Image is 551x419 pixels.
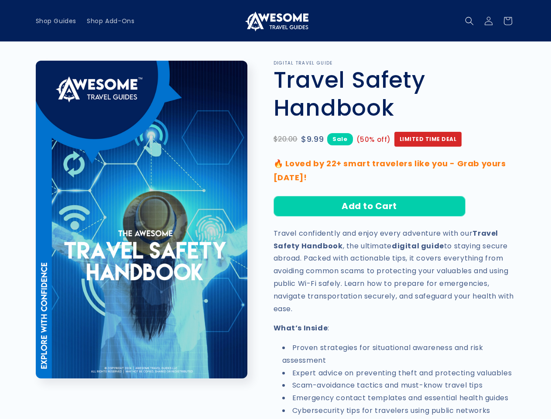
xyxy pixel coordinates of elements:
img: Awesome Travel Guides [243,10,308,31]
span: Sale [327,133,353,145]
span: $20.00 [274,133,298,146]
p: : [274,322,516,335]
p: 🔥 Loved by 22+ smart travelers like you - Grab yours [DATE]! [274,157,516,185]
li: Emergency contact templates and essential health guides [282,392,516,405]
media-gallery: Gallery Viewer [36,61,252,384]
summary: Search [460,11,479,31]
button: Add to Cart [274,196,465,216]
span: (50% off) [356,134,391,145]
li: Proven strategies for situational awareness and risk assessment [282,342,516,367]
strong: What’s Inside [274,323,328,333]
a: Shop Add-Ons [82,12,140,30]
span: Limited Time Deal [394,132,462,147]
li: Scam-avoidance tactics and must-know travel tips [282,379,516,392]
h1: Travel Safety Handbook [274,66,516,122]
span: Shop Add-Ons [87,17,134,25]
li: Cybersecurity tips for travelers using public networks [282,405,516,417]
a: Awesome Travel Guides [240,7,311,34]
strong: digital guide [392,241,444,251]
a: Shop Guides [31,12,82,30]
p: DIGITAL TRAVEL GUIDE [274,61,516,66]
span: Shop Guides [36,17,77,25]
li: Expert advice on preventing theft and protecting valuables [282,367,516,380]
span: $9.99 [301,132,324,146]
p: Travel confidently and enjoy every adventure with our , the ultimate to staying secure abroad. Pa... [274,227,516,316]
